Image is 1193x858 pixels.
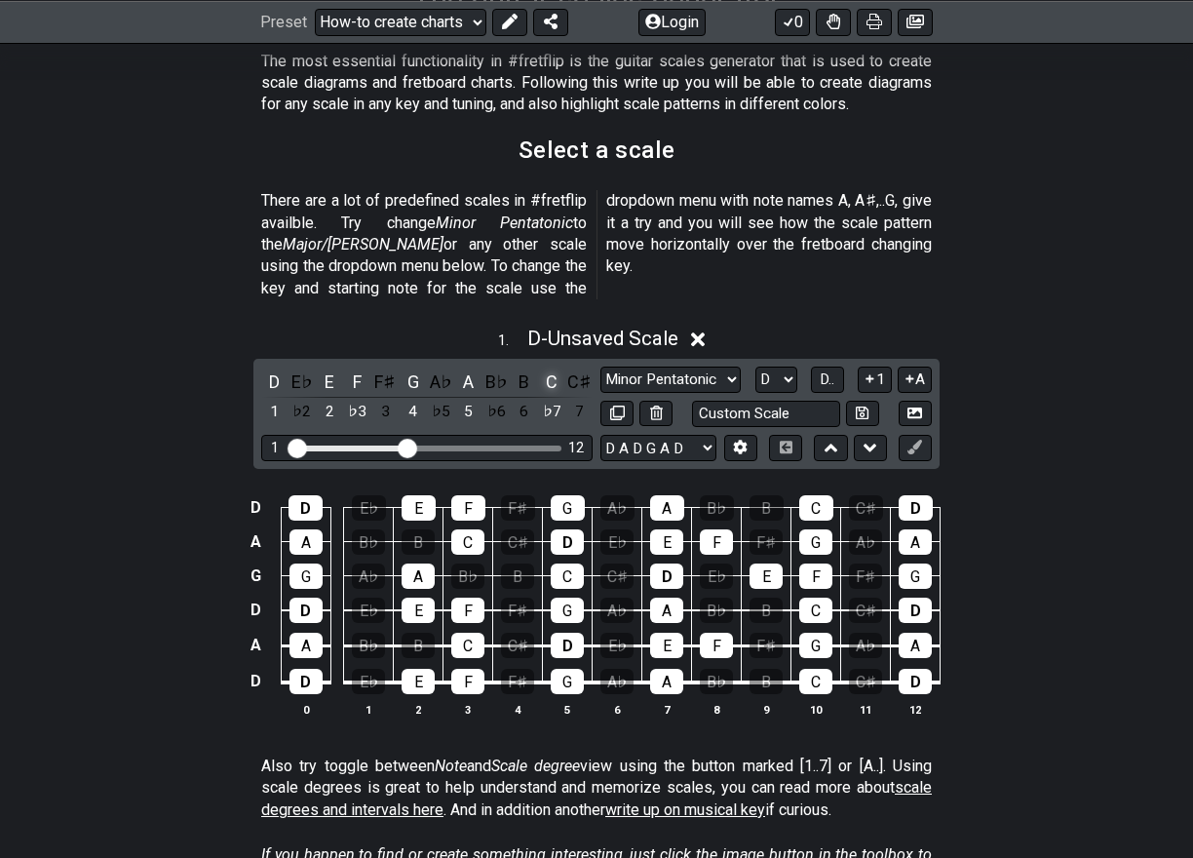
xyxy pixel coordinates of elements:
[650,633,683,658] div: E
[436,214,573,232] em: Minor Pentatonic
[345,369,370,395] div: toggle pitch class
[289,633,323,658] div: A
[456,369,481,395] div: toggle pitch class
[650,598,683,623] div: A
[352,529,385,555] div: B♭
[750,598,783,623] div: B
[600,495,635,521] div: A♭
[261,756,932,821] p: Also try toggle between and view using the button marked [1..7] or [A..]. Using scale degrees is ...
[724,435,757,461] button: Edit Tuning
[372,369,398,395] div: toggle pitch class
[483,369,509,395] div: toggle pitch class
[891,699,941,720] th: 12
[352,495,386,521] div: E♭
[700,495,734,521] div: B♭
[289,399,315,425] div: toggle scale degree
[650,564,683,589] div: D
[289,564,323,589] div: G
[854,435,887,461] button: Move down
[493,699,543,720] th: 4
[600,564,634,589] div: C♯
[567,369,593,395] div: toggle pitch class
[799,633,832,658] div: G
[289,369,315,395] div: toggle pitch class
[289,529,323,555] div: A
[775,8,810,35] button: 0
[401,399,426,425] div: toggle scale degree
[402,633,435,658] div: B
[501,598,534,623] div: F♯
[519,139,674,161] h2: Select a scale
[600,367,741,393] select: Scale
[345,399,370,425] div: toggle scale degree
[451,529,484,555] div: C
[539,399,564,425] div: toggle scale degree
[899,495,933,521] div: D
[899,598,932,623] div: D
[317,399,342,425] div: toggle scale degree
[899,401,932,427] button: Create Image
[600,401,634,427] button: Copy
[501,495,535,521] div: F♯
[898,367,932,393] button: A
[650,669,683,694] div: A
[849,495,883,521] div: C♯
[551,495,585,521] div: G
[289,669,323,694] div: D
[261,399,287,425] div: toggle scale degree
[428,369,453,395] div: toggle pitch class
[899,564,932,589] div: G
[551,633,584,658] div: D
[750,669,783,694] div: B
[899,529,932,555] div: A
[539,369,564,395] div: toggle pitch class
[742,699,791,720] th: 9
[700,598,733,623] div: B♭
[811,367,844,393] button: D..
[260,13,307,31] span: Preset
[491,757,580,775] em: Scale degree
[899,633,932,658] div: A
[402,669,435,694] div: E
[289,495,323,521] div: D
[501,669,534,694] div: F♯
[600,529,634,555] div: E♭
[849,529,882,555] div: A♭
[512,399,537,425] div: toggle scale degree
[750,495,784,521] div: B
[551,564,584,589] div: C
[402,495,436,521] div: E
[600,598,634,623] div: A♭
[352,669,385,694] div: E♭
[551,529,584,555] div: D
[849,633,882,658] div: A♭
[527,327,678,350] span: D - Unsaved Scale
[261,435,593,461] div: Visible fret range
[543,699,593,720] th: 5
[750,529,783,555] div: F♯
[600,435,716,461] select: Tuning
[849,669,882,694] div: C♯
[799,598,832,623] div: C
[451,669,484,694] div: F
[271,440,279,456] div: 1
[605,800,765,819] span: write up on musical key
[501,564,534,589] div: B
[428,399,453,425] div: toggle scale degree
[642,699,692,720] th: 7
[769,435,802,461] button: Toggle horizontal chord view
[501,529,534,555] div: C♯
[600,633,634,658] div: E♭
[650,529,683,555] div: E
[799,669,832,694] div: C
[261,778,932,818] span: scale degrees and intervals here
[533,8,568,35] button: Share Preset
[600,669,634,694] div: A♭
[344,699,394,720] th: 1
[401,369,426,395] div: toggle pitch class
[394,699,443,720] th: 2
[799,564,832,589] div: F
[281,699,330,720] th: 0
[799,495,833,521] div: C
[402,529,435,555] div: B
